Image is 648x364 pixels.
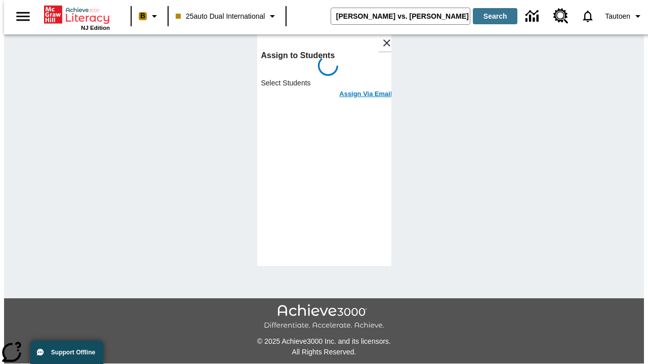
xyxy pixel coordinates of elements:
span: Tautoen [605,11,630,22]
a: Data Center [519,3,547,30]
button: Support Offline [30,341,103,364]
p: © 2025 Achieve3000 Inc. and its licensors. [4,336,644,347]
span: 25auto Dual International [176,11,265,22]
a: Resource Center, Will open in new tab [547,3,575,30]
img: Achieve3000 Differentiate Accelerate Achieve [264,304,384,330]
button: Profile/Settings [601,7,648,25]
input: search field [331,8,470,24]
p: Select Students [261,78,395,88]
h6: Assign to Students [261,49,395,63]
button: Open side menu [8,2,38,31]
button: Assign Via Email [336,88,395,103]
button: Class: 25auto Dual International, Select your class [172,7,282,25]
div: lesson details [257,30,391,266]
div: Home [44,4,110,31]
span: B [140,10,145,22]
a: Notifications [575,3,601,29]
a: Home [44,5,110,25]
button: Boost Class color is peach. Change class color [135,7,165,25]
button: Search [473,8,517,24]
button: Close [378,34,395,52]
p: All Rights Reserved. [4,347,644,357]
h6: Assign Via Email [339,88,392,100]
span: Support Offline [51,349,95,356]
span: NJ Edition [81,25,110,31]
